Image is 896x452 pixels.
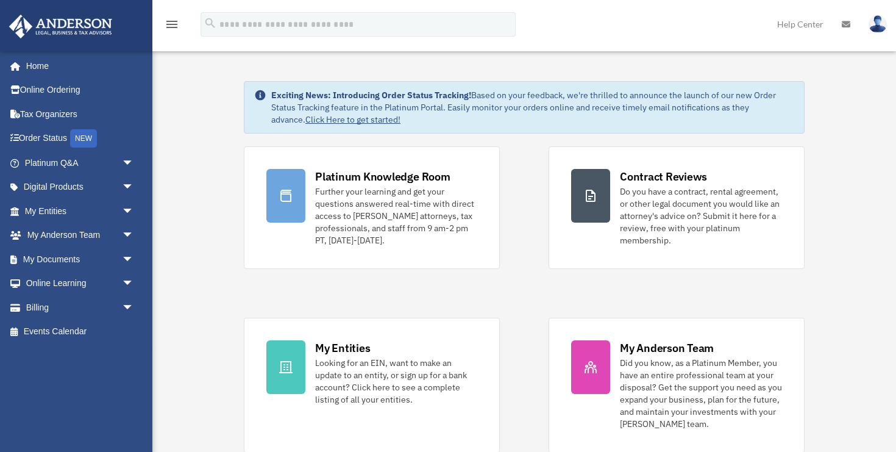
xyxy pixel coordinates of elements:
span: arrow_drop_down [122,295,146,320]
a: Contract Reviews Do you have a contract, rental agreement, or other legal document you would like... [549,146,805,269]
strong: Exciting News: Introducing Order Status Tracking! [271,90,471,101]
div: Contract Reviews [620,169,707,184]
div: My Anderson Team [620,340,714,356]
a: Platinum Knowledge Room Further your learning and get your questions answered real-time with dire... [244,146,500,269]
span: arrow_drop_down [122,199,146,224]
div: Platinum Knowledge Room [315,169,450,184]
a: Billingarrow_drop_down [9,295,152,320]
i: search [204,16,217,30]
div: Further your learning and get your questions answered real-time with direct access to [PERSON_NAM... [315,185,477,246]
div: Do you have a contract, rental agreement, or other legal document you would like an attorney's ad... [620,185,782,246]
a: Events Calendar [9,320,152,344]
a: Platinum Q&Aarrow_drop_down [9,151,152,175]
a: Tax Organizers [9,102,152,126]
span: arrow_drop_down [122,151,146,176]
a: My Entitiesarrow_drop_down [9,199,152,223]
a: Order StatusNEW [9,126,152,151]
a: My Anderson Teamarrow_drop_down [9,223,152,248]
span: arrow_drop_down [122,271,146,296]
a: Online Learningarrow_drop_down [9,271,152,296]
div: Looking for an EIN, want to make an update to an entity, or sign up for a bank account? Click her... [315,357,477,406]
img: User Pic [869,15,887,33]
div: Based on your feedback, we're thrilled to announce the launch of our new Order Status Tracking fe... [271,89,794,126]
div: Did you know, as a Platinum Member, you have an entire professional team at your disposal? Get th... [620,357,782,430]
a: My Documentsarrow_drop_down [9,247,152,271]
a: Online Ordering [9,78,152,102]
div: NEW [70,129,97,148]
img: Anderson Advisors Platinum Portal [5,15,116,38]
a: Digital Productsarrow_drop_down [9,175,152,199]
a: Home [9,54,146,78]
a: Click Here to get started! [305,114,400,125]
span: arrow_drop_down [122,247,146,272]
span: arrow_drop_down [122,175,146,200]
span: arrow_drop_down [122,223,146,248]
i: menu [165,17,179,32]
div: My Entities [315,340,370,356]
a: menu [165,21,179,32]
